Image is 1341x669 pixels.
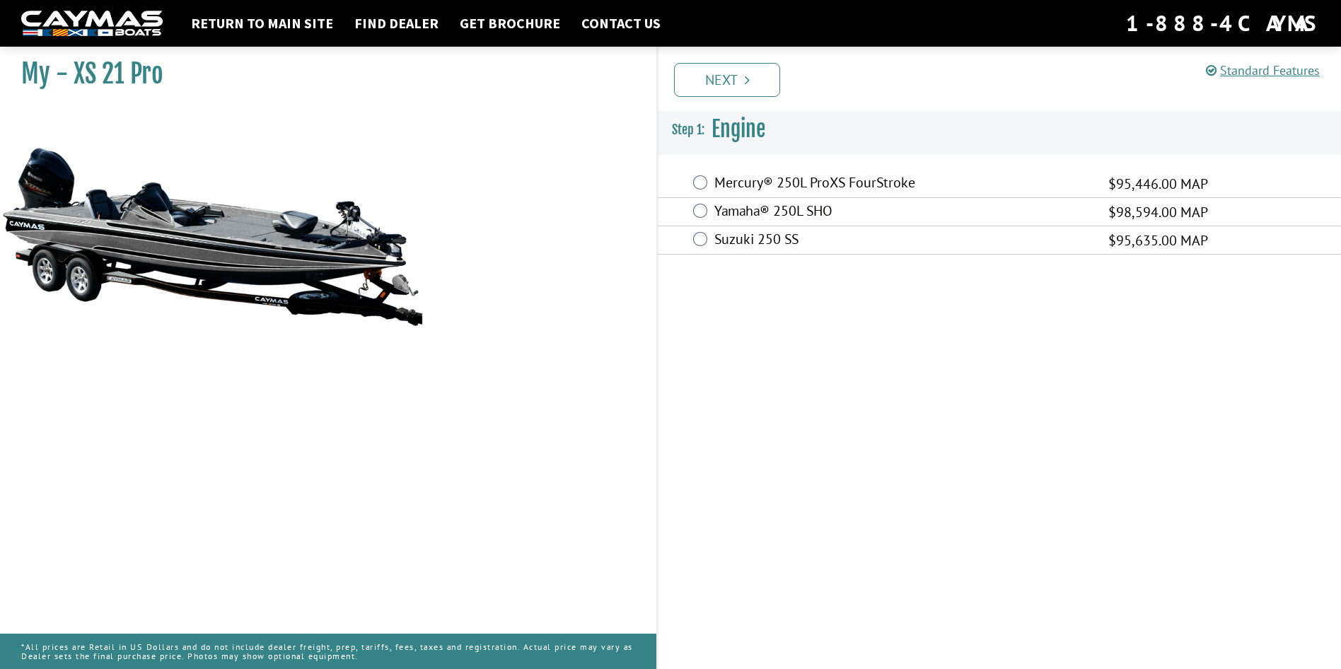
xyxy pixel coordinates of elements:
label: Yamaha® 250L SHO [714,202,1091,223]
ul: Pagination [670,61,1341,97]
div: 1-888-4CAYMAS [1126,8,1320,39]
a: Find Dealer [347,14,446,33]
a: Get Brochure [453,14,567,33]
span: $95,446.00 MAP [1108,173,1208,194]
a: Next [674,63,780,97]
a: Contact Us [574,14,668,33]
a: Return to main site [184,14,340,33]
a: Standard Features [1206,62,1320,78]
img: white-logo-c9c8dbefe5ff5ceceb0f0178aa75bf4bb51f6bca0971e226c86eb53dfe498488.png [21,11,163,37]
h1: My - XS 21 Pro [21,58,621,90]
h3: Engine [658,103,1341,156]
label: Suzuki 250 SS [714,231,1091,251]
label: Mercury® 250L ProXS FourStroke [714,174,1091,194]
p: *All prices are Retail in US Dollars and do not include dealer freight, prep, tariffs, fees, taxe... [21,635,635,668]
span: $98,594.00 MAP [1108,202,1208,223]
span: $95,635.00 MAP [1108,230,1208,251]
